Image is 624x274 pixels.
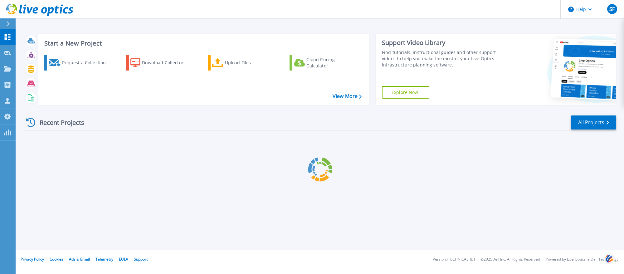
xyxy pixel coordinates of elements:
[44,40,361,47] h3: Start a New Project
[44,55,114,71] a: Request a Collection
[50,257,63,262] a: Cookies
[333,93,362,99] a: View More
[142,56,192,69] div: Download Collector
[24,115,93,130] div: Recent Projects
[571,115,616,130] a: All Projects
[433,257,475,262] li: Version: [TECHNICAL_ID]
[609,7,615,12] span: SF
[69,257,90,262] a: Ads & Email
[119,257,128,262] a: EULA
[604,253,615,265] img: svg+xml;base64,PHN2ZyB3aWR0aD0iNDQiIGhlaWdodD0iNDQiIHZpZXdCb3g9IjAgMCA0NCA0NCIgZmlsbD0ibm9uZSIgeG...
[134,257,148,262] a: Support
[382,39,505,47] div: Support Video Library
[382,86,429,99] a: Explore Now!
[126,55,196,71] a: Download Collector
[225,56,275,69] div: Upload Files
[546,257,618,262] li: Powered by Live Optics, a Dell Technology
[290,55,359,71] a: Cloud Pricing Calculator
[382,49,505,68] div: Find tutorials, instructional guides and other support videos to help you make the most of your L...
[306,56,356,69] div: Cloud Pricing Calculator
[480,257,540,262] li: © 2025 Dell Inc. All Rights Reserved
[21,257,44,262] a: Privacy Policy
[95,257,113,262] a: Telemetry
[62,56,112,69] div: Request a Collection
[208,55,277,71] a: Upload Files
